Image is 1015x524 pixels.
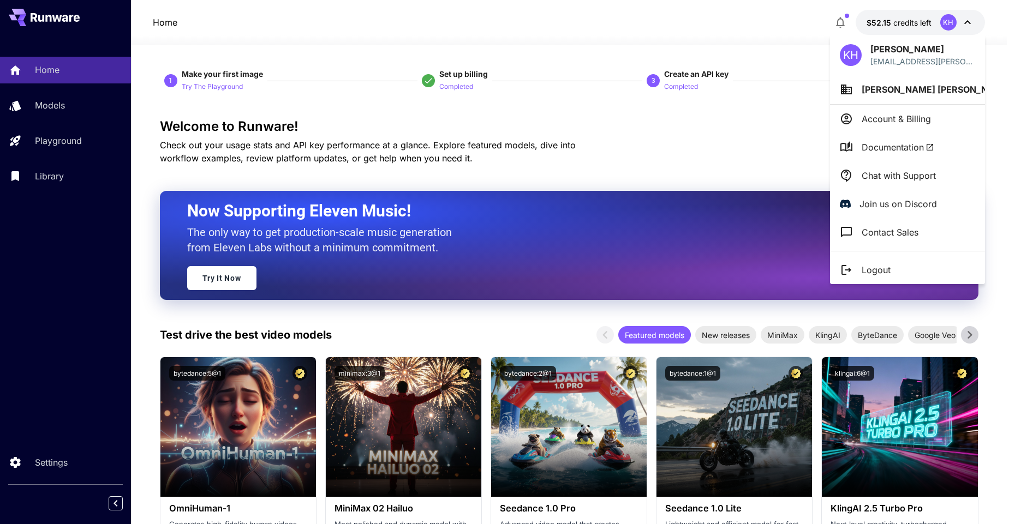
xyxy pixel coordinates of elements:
[862,141,934,154] span: Documentation
[870,56,975,67] p: [EMAIL_ADDRESS][PERSON_NAME][DOMAIN_NAME]
[862,112,931,125] p: Account & Billing
[830,75,985,104] button: [PERSON_NAME] [PERSON_NAME]
[840,44,862,66] div: KH
[859,197,937,210] p: Join us on Discord
[870,56,975,67] div: kamo.harutyunyan@esterox.am
[862,226,918,239] p: Contact Sales
[862,84,1011,95] span: [PERSON_NAME] [PERSON_NAME]
[862,263,891,276] p: Logout
[862,169,936,182] p: Chat with Support
[870,43,975,56] p: [PERSON_NAME]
